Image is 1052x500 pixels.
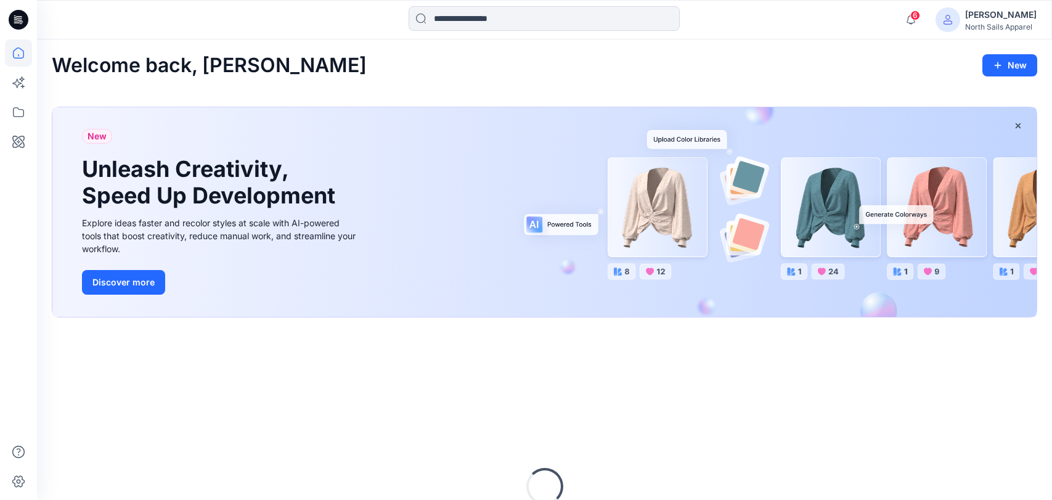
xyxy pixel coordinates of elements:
svg: avatar [943,15,953,25]
span: New [88,129,107,144]
button: New [982,54,1037,76]
h2: Welcome back, [PERSON_NAME] [52,54,367,77]
span: 6 [910,10,920,20]
div: North Sails Apparel [965,22,1037,31]
button: Discover more [82,270,165,295]
div: Explore ideas faster and recolor styles at scale with AI-powered tools that boost creativity, red... [82,216,359,255]
a: Discover more [82,270,359,295]
div: [PERSON_NAME] [965,7,1037,22]
h1: Unleash Creativity, Speed Up Development [82,156,341,209]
